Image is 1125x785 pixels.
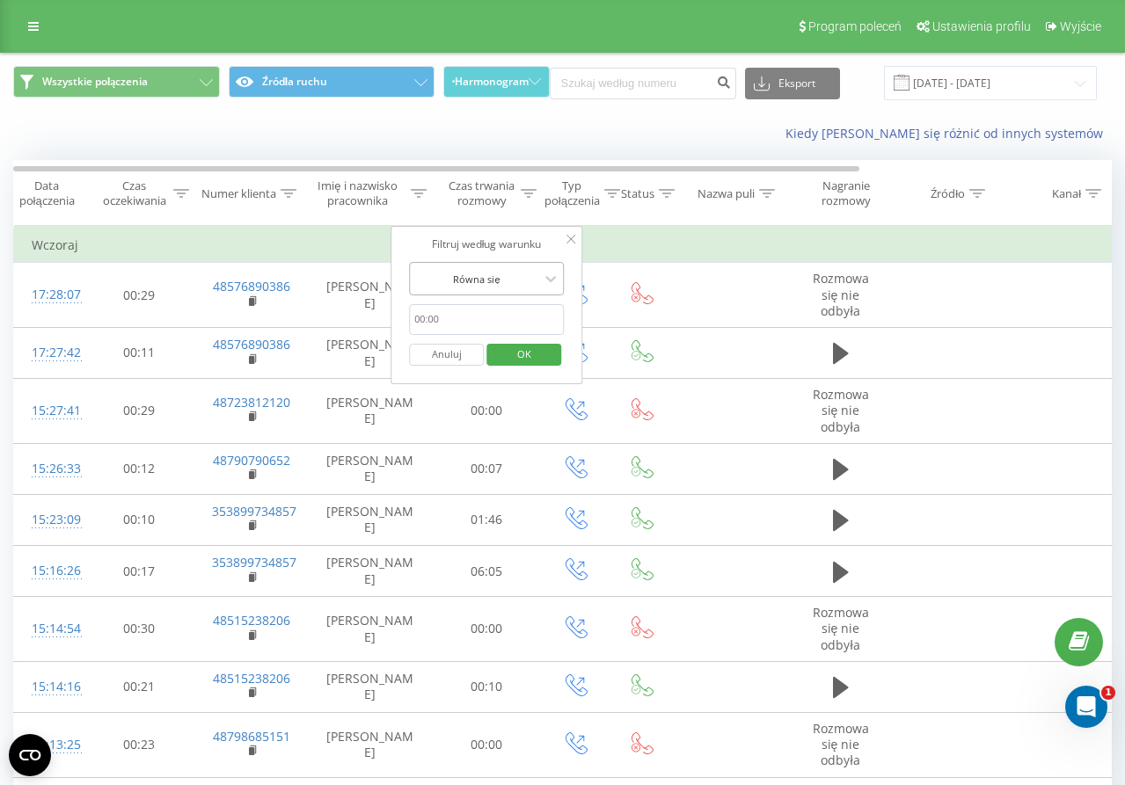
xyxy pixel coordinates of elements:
[785,125,1112,142] a: Kiedy [PERSON_NAME] się różnić od innych systemów
[32,503,67,537] div: 15:23:09
[84,713,194,778] td: 00:23
[213,394,290,411] a: 48723812120
[213,670,290,687] a: 48515238206
[813,604,869,652] span: Rozmowa się nie odbyła
[432,597,542,662] td: 00:00
[544,178,600,208] div: Typ połączenia
[84,661,194,712] td: 00:21
[432,443,542,494] td: 00:07
[84,379,194,444] td: 00:29
[432,546,542,597] td: 06:05
[309,661,432,712] td: [PERSON_NAME]
[32,336,67,370] div: 17:27:42
[32,554,67,588] div: 15:16:26
[813,270,869,318] span: Rozmowa się nie odbyła
[32,452,67,486] div: 15:26:33
[201,186,276,201] div: Numer klienta
[500,340,549,367] span: OK
[447,178,516,208] div: Czas trwania rozmowy
[42,75,148,89] span: Wszystkie połączenia
[803,178,888,208] div: Nagranie rozmowy
[932,19,1031,33] span: Ustawienia profilu
[32,728,67,762] div: 15:13:25
[1065,686,1107,728] iframe: Intercom czat na żywo
[1101,686,1115,700] span: 1
[84,597,194,662] td: 00:30
[213,612,290,629] a: 48515238206
[813,386,869,434] span: Rozmowa się nie odbyła
[84,443,194,494] td: 00:12
[309,443,432,494] td: [PERSON_NAME]
[409,304,564,335] input: 00:00
[931,186,965,201] div: Źródło
[808,19,902,33] span: Program poleceń
[32,670,67,704] div: 15:14:16
[13,66,220,98] button: Wszystkie połączenia
[698,186,755,201] div: Nazwa puli
[455,76,529,88] span: Harmonogram
[621,186,654,201] div: Status
[813,720,869,768] span: Rozmowa się nie odbyła
[309,713,432,778] td: [PERSON_NAME]
[432,713,542,778] td: 00:00
[99,178,169,208] div: Czas oczekiwania
[212,554,296,571] a: 353899734857
[32,394,67,428] div: 15:27:41
[84,263,194,328] td: 00:29
[309,327,432,378] td: [PERSON_NAME]
[486,344,561,366] button: OK
[213,336,290,353] a: 48576890386
[9,734,51,776] button: Otwórz widget CMP
[550,68,736,99] input: Szukaj według numeru
[432,494,542,545] td: 01:46
[32,612,67,646] div: 15:14:54
[1052,186,1081,201] div: Kanał
[443,66,549,98] button: Harmonogram
[309,379,432,444] td: [PERSON_NAME]
[213,278,290,294] a: 48576890386
[84,327,194,378] td: 00:11
[432,661,542,712] td: 00:10
[84,494,194,545] td: 00:10
[1060,19,1101,33] span: Wyjście
[309,546,432,597] td: [PERSON_NAME]
[14,178,79,208] div: Data połączenia
[409,344,484,366] button: Anuluj
[32,278,67,312] div: 17:28:07
[84,546,194,597] td: 00:17
[213,728,290,745] a: 48798685151
[309,178,407,208] div: Imię i nazwisko pracownika
[212,503,296,520] a: 353899734857
[432,379,542,444] td: 00:00
[745,68,840,99] button: Eksport
[229,66,435,98] button: Źródła ruchu
[309,494,432,545] td: [PERSON_NAME]
[309,263,432,328] td: [PERSON_NAME]
[309,597,432,662] td: [PERSON_NAME]
[409,236,564,253] div: Filtruj według warunku
[213,452,290,469] a: 48790790652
